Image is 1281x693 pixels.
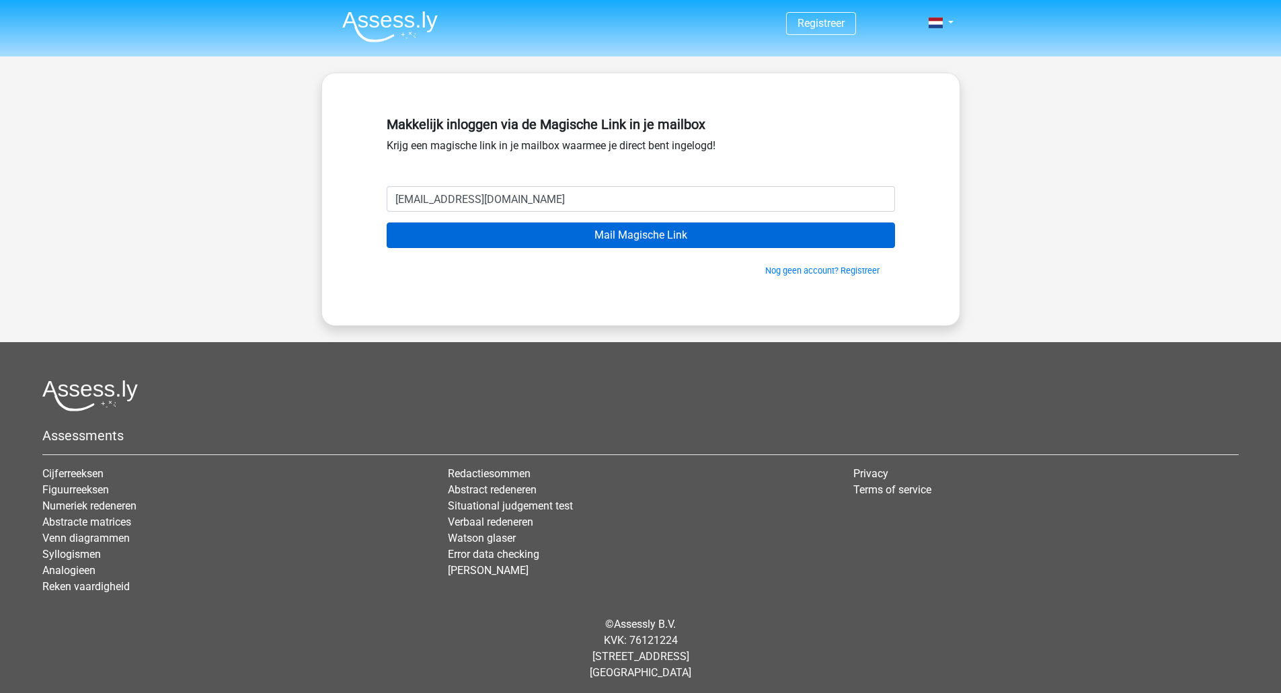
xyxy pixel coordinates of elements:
a: Redactiesommen [448,467,531,480]
a: Reken vaardigheid [42,580,130,593]
a: Privacy [853,467,888,480]
h5: Makkelijk inloggen via de Magische Link in je mailbox [387,116,895,132]
a: [PERSON_NAME] [448,564,529,577]
a: Situational judgement test [448,499,573,512]
a: Terms of service [853,483,931,496]
a: Verbaal redeneren [448,516,533,528]
a: Assessly B.V. [614,618,676,630]
h5: Assessments [42,427,1239,444]
div: Krijg een magische link in je mailbox waarmee je direct bent ingelogd! [387,111,895,186]
a: Analogieen [42,564,95,577]
a: Numeriek redeneren [42,499,137,512]
img: Assessly [342,11,438,42]
input: Email [387,186,895,212]
a: Venn diagrammen [42,532,130,544]
a: Error data checking [448,548,539,561]
a: Registreer [798,17,845,30]
a: Abstract redeneren [448,483,537,496]
img: Assessly logo [42,380,138,411]
input: Mail Magische Link [387,222,895,248]
a: Abstracte matrices [42,516,131,528]
div: © KVK: 76121224 [STREET_ADDRESS] [GEOGRAPHIC_DATA] [32,606,1249,692]
a: Nog geen account? Registreer [765,266,880,276]
a: Syllogismen [42,548,101,561]
a: Figuurreeksen [42,483,109,496]
a: Cijferreeksen [42,467,104,480]
a: Watson glaser [448,532,516,544]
